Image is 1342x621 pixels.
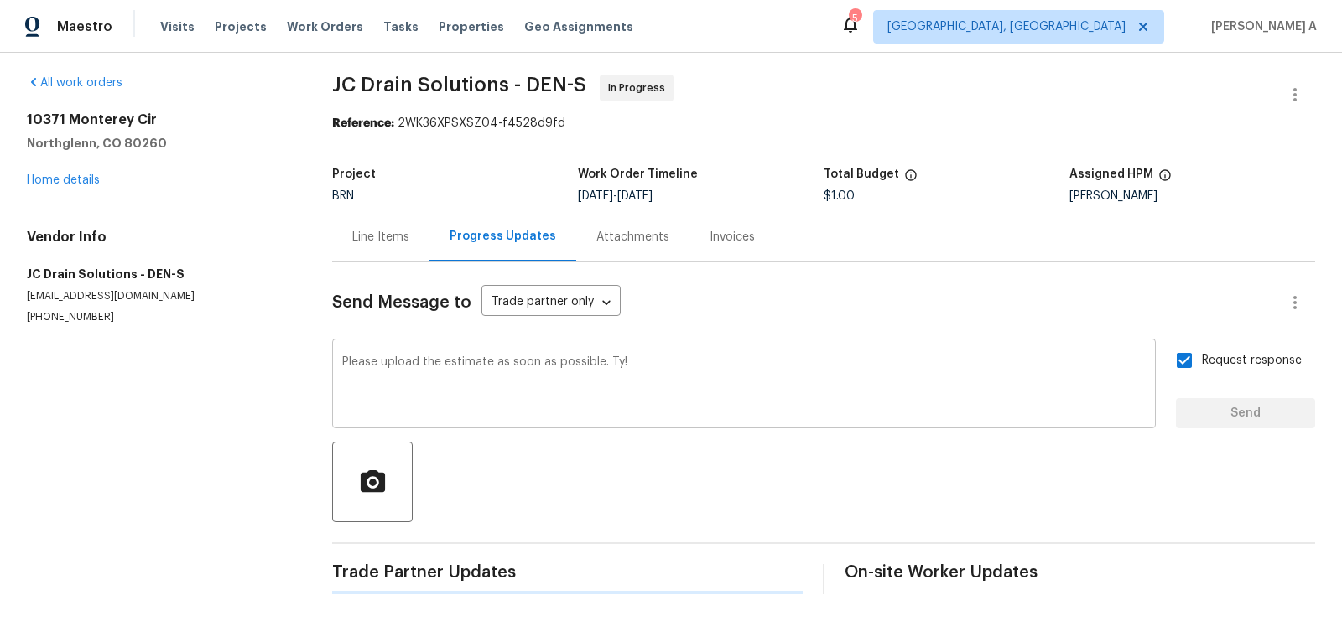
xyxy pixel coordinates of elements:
[617,190,653,202] span: [DATE]
[1204,18,1317,35] span: [PERSON_NAME] A
[824,168,899,180] h5: Total Budget
[352,229,409,246] div: Line Items
[27,174,100,186] a: Home details
[524,18,633,35] span: Geo Assignments
[1158,168,1172,190] span: The hpm assigned to this work order.
[332,564,803,581] span: Trade Partner Updates
[578,190,613,202] span: [DATE]
[342,356,1146,415] textarea: Please upload the estimate as soon as possible. Ty!
[215,18,267,35] span: Projects
[578,168,698,180] h5: Work Order Timeline
[27,289,292,303] p: [EMAIL_ADDRESS][DOMAIN_NAME]
[332,115,1315,132] div: 2WK36XPSXSZ04-f4528d9fd
[160,18,195,35] span: Visits
[608,80,672,96] span: In Progress
[904,168,918,190] span: The total cost of line items that have been proposed by Opendoor. This sum includes line items th...
[887,18,1126,35] span: [GEOGRAPHIC_DATA], [GEOGRAPHIC_DATA]
[578,190,653,202] span: -
[332,75,586,95] span: JC Drain Solutions - DEN-S
[332,168,376,180] h5: Project
[332,294,471,311] span: Send Message to
[450,228,556,245] div: Progress Updates
[1069,190,1315,202] div: [PERSON_NAME]
[332,190,354,202] span: BRN
[27,111,292,128] h2: 10371 Monterey Cir
[287,18,363,35] span: Work Orders
[27,77,122,89] a: All work orders
[824,190,855,202] span: $1.00
[849,10,861,27] div: 5
[1202,352,1302,370] span: Request response
[596,229,669,246] div: Attachments
[710,229,755,246] div: Invoices
[383,21,419,33] span: Tasks
[27,229,292,246] h4: Vendor Info
[27,135,292,152] h5: Northglenn, CO 80260
[27,310,292,324] p: [PHONE_NUMBER]
[1069,168,1153,180] h5: Assigned HPM
[845,564,1315,581] span: On-site Worker Updates
[57,18,112,35] span: Maestro
[27,266,292,282] h5: JC Drain Solutions - DEN-S
[481,289,621,317] div: Trade partner only
[439,18,504,35] span: Properties
[332,117,394,129] b: Reference:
